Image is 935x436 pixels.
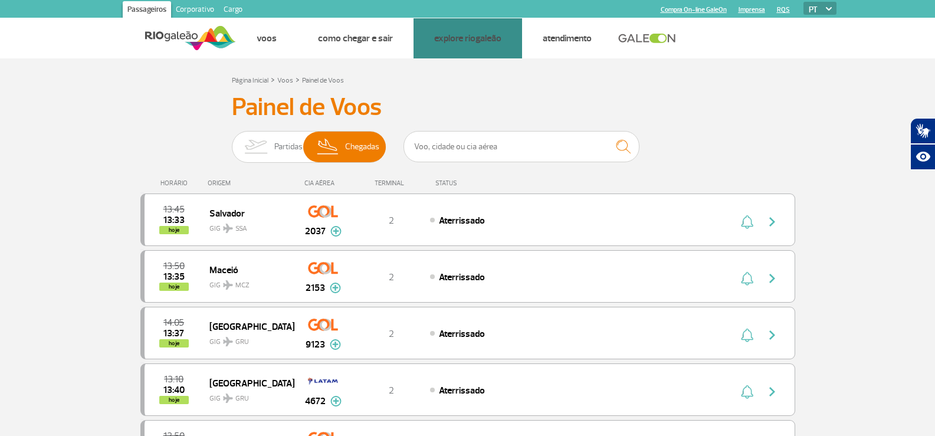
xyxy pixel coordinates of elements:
[306,281,325,295] span: 2153
[311,132,346,162] img: slider-desembarque
[439,215,485,227] span: Aterrissado
[209,319,285,334] span: [GEOGRAPHIC_DATA]
[741,328,753,342] img: sino-painel-voo.svg
[159,339,189,348] span: hoje
[353,179,429,187] div: TERMINAL
[274,132,303,162] span: Partidas
[765,215,779,229] img: seta-direita-painel-voo.svg
[163,329,184,337] span: 2025-08-26 13:37:00
[739,6,765,14] a: Imprensa
[305,394,326,408] span: 4672
[144,179,208,187] div: HORÁRIO
[330,226,342,237] img: mais-info-painel-voo.svg
[223,394,233,403] img: destiny_airplane.svg
[330,396,342,407] img: mais-info-painel-voo.svg
[235,224,247,234] span: SSA
[159,283,189,291] span: hoje
[296,73,300,86] a: >
[171,1,219,20] a: Corporativo
[164,375,183,383] span: 2025-08-26 13:10:00
[163,319,184,327] span: 2025-08-26 14:05:00
[209,330,285,348] span: GIG
[223,337,233,346] img: destiny_airplane.svg
[163,262,185,270] span: 2025-08-26 13:50:00
[741,271,753,286] img: sino-painel-voo.svg
[223,224,233,233] img: destiny_airplane.svg
[330,339,341,350] img: mais-info-painel-voo.svg
[306,337,325,352] span: 9123
[661,6,727,14] a: Compra On-line GaleOn
[209,262,285,277] span: Maceió
[163,205,185,214] span: 2025-08-26 13:45:00
[209,375,285,391] span: [GEOGRAPHIC_DATA]
[389,271,394,283] span: 2
[235,337,249,348] span: GRU
[237,132,274,162] img: slider-embarque
[232,93,704,122] h3: Painel de Voos
[345,132,379,162] span: Chegadas
[765,271,779,286] img: seta-direita-painel-voo.svg
[163,273,185,281] span: 2025-08-26 13:35:35
[741,215,753,229] img: sino-painel-voo.svg
[765,385,779,399] img: seta-direita-painel-voo.svg
[389,385,394,396] span: 2
[439,385,485,396] span: Aterrissado
[439,271,485,283] span: Aterrissado
[219,1,247,20] a: Cargo
[257,32,277,44] a: Voos
[765,328,779,342] img: seta-direita-painel-voo.svg
[277,76,293,85] a: Voos
[159,396,189,404] span: hoje
[434,32,501,44] a: Explore RIOgaleão
[232,76,268,85] a: Página Inicial
[777,6,790,14] a: RQS
[209,205,285,221] span: Salvador
[305,224,326,238] span: 2037
[910,118,935,144] button: Abrir tradutor de língua de sinais.
[159,226,189,234] span: hoje
[123,1,171,20] a: Passageiros
[235,394,249,404] span: GRU
[429,179,526,187] div: STATUS
[543,32,592,44] a: Atendimento
[271,73,275,86] a: >
[209,217,285,234] span: GIG
[208,179,294,187] div: ORIGEM
[439,328,485,340] span: Aterrissado
[235,280,250,291] span: MCZ
[389,328,394,340] span: 2
[910,118,935,170] div: Plugin de acessibilidade da Hand Talk.
[330,283,341,293] img: mais-info-painel-voo.svg
[741,385,753,399] img: sino-painel-voo.svg
[163,386,185,394] span: 2025-08-26 13:40:08
[294,179,353,187] div: CIA AÉREA
[209,387,285,404] span: GIG
[163,216,185,224] span: 2025-08-26 13:33:35
[209,274,285,291] span: GIG
[910,144,935,170] button: Abrir recursos assistivos.
[302,76,344,85] a: Painel de Voos
[318,32,393,44] a: Como chegar e sair
[223,280,233,290] img: destiny_airplane.svg
[403,131,639,162] input: Voo, cidade ou cia aérea
[389,215,394,227] span: 2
